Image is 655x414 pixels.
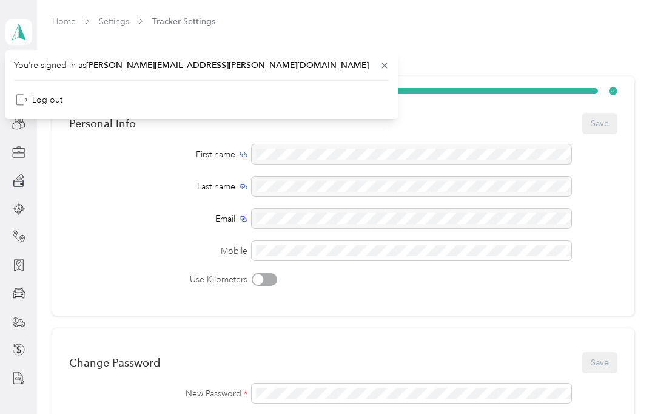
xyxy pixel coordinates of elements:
span: [PERSON_NAME][EMAIL_ADDRESS][PERSON_NAME][DOMAIN_NAME] [86,60,369,70]
span: Tracker Settings [152,15,215,28]
div: Personal Info [69,117,136,130]
span: You’re signed in as [14,59,389,72]
span: First name [196,148,235,161]
a: Settings [99,16,129,27]
label: New Password [69,387,247,400]
div: Change Password [69,356,160,369]
label: Use Kilometers [69,273,247,286]
span: Last name [197,180,235,193]
div: Log out [16,93,62,106]
span: Email [215,212,235,225]
a: Home [52,16,76,27]
label: Mobile [69,245,247,257]
iframe: Everlance-gr Chat Button Frame [587,346,655,414]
